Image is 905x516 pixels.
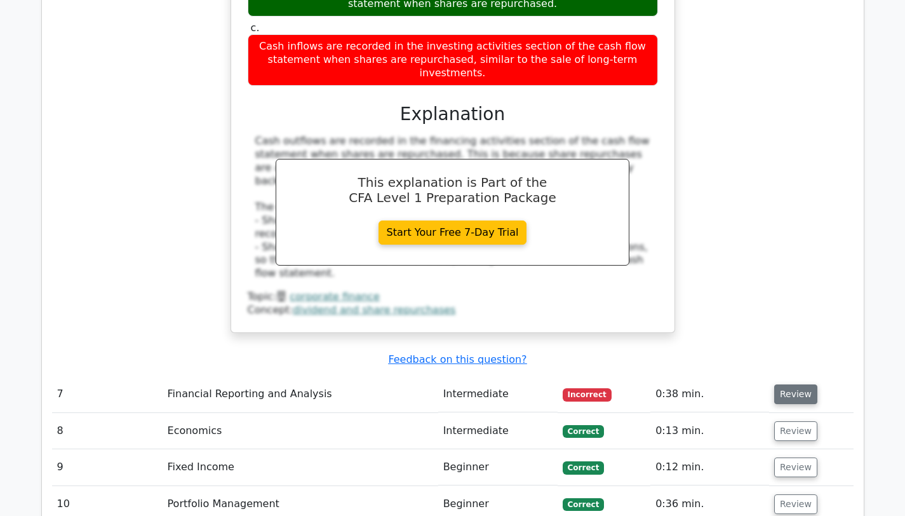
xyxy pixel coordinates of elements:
td: Economics [163,413,438,449]
a: Start Your Free 7-Day Trial [379,221,527,245]
span: Incorrect [563,388,612,401]
td: 0:12 min. [650,449,769,485]
td: Financial Reporting and Analysis [163,376,438,412]
td: 8 [52,413,163,449]
span: Correct [563,498,604,511]
td: Intermediate [438,376,558,412]
td: 0:38 min. [650,376,769,412]
td: 9 [52,449,163,485]
td: 0:13 min. [650,413,769,449]
td: Fixed Income [163,449,438,485]
div: Cash inflows are recorded in the investing activities section of the cash flow statement when sha... [248,34,658,85]
button: Review [774,494,817,514]
a: corporate finance [290,290,380,302]
div: Concept: [248,304,658,317]
div: Topic: [248,290,658,304]
td: Beginner [438,449,558,485]
button: Review [774,458,817,477]
td: 7 [52,376,163,412]
span: Correct [563,461,604,474]
span: c. [251,22,260,34]
a: Feedback on this question? [388,353,526,365]
h3: Explanation [255,104,650,125]
button: Review [774,384,817,404]
div: Cash outflows are recorded in the financing activities section of the cash flow statement when sh... [255,135,650,280]
a: dividend and share repurchases [293,304,455,316]
td: Intermediate [438,413,558,449]
button: Review [774,421,817,441]
span: Correct [563,425,604,438]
